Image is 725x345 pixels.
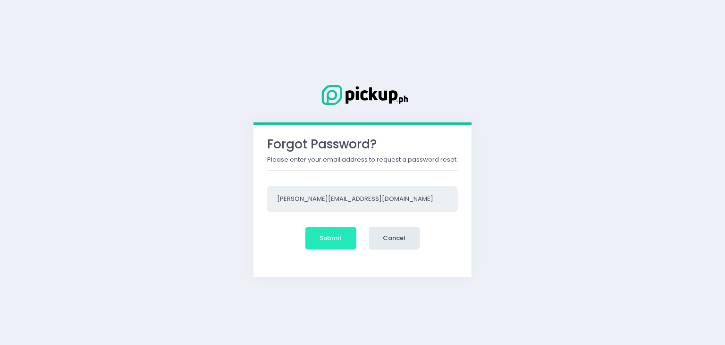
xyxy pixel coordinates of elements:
[267,155,458,164] p: Please enter your email address to request a password reset.
[369,227,420,250] button: Cancel
[315,83,410,107] img: Logo
[267,186,458,212] input: Enter Email
[267,137,458,152] h3: Forgot Password?
[362,222,426,254] a: Cancel
[305,227,356,250] button: Submit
